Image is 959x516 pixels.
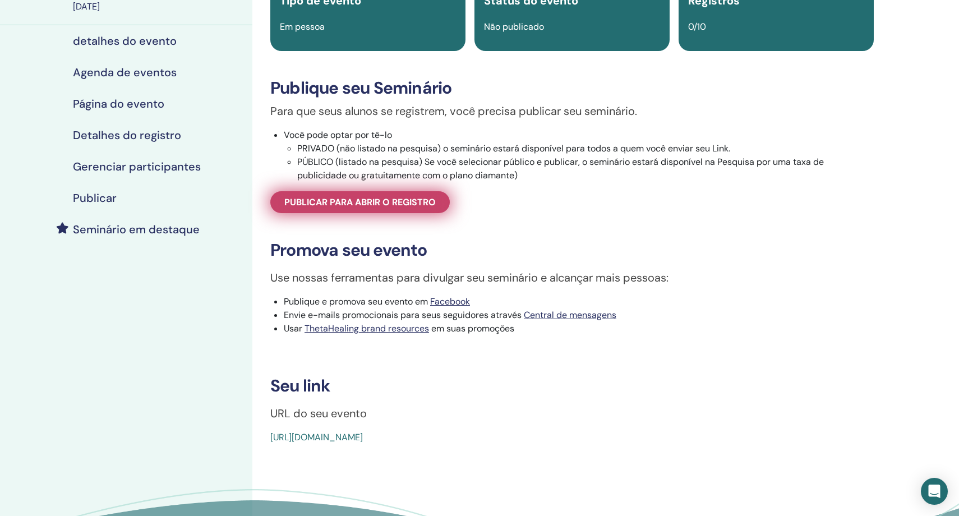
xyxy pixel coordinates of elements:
span: 0/10 [688,21,706,33]
a: Publicar para abrir o registro [270,191,450,213]
a: Facebook [430,296,470,307]
h4: Agenda de eventos [73,66,177,79]
a: [URL][DOMAIN_NAME] [270,431,363,443]
p: Para que seus alunos se registrem, você precisa publicar seu seminário. [270,103,874,119]
h3: Publique seu Seminário [270,78,874,98]
a: ThetaHealing brand resources [305,322,429,334]
li: Usar em suas promoções [284,322,874,335]
li: PRIVADO (não listado na pesquisa) o seminário estará disponível para todos a quem você enviar seu... [297,142,874,155]
span: Publicar para abrir o registro [284,196,436,208]
li: Envie e-mails promocionais para seus seguidores através [284,308,874,322]
div: Open Intercom Messenger [921,478,948,505]
span: Em pessoa [280,21,325,33]
li: Você pode optar por tê-lo [284,128,874,182]
h3: Seu link [270,376,874,396]
h4: Gerenciar participantes [73,160,201,173]
p: Use nossas ferramentas para divulgar seu seminário e alcançar mais pessoas: [270,269,874,286]
h4: Página do evento [73,97,164,110]
li: Publique e promova seu evento em [284,295,874,308]
p: URL do seu evento [270,405,874,422]
span: Não publicado [484,21,544,33]
h4: detalhes do evento [73,34,177,48]
h4: Detalhes do registro [73,128,181,142]
li: PÚBLICO (listado na pesquisa) Se você selecionar público e publicar, o seminário estará disponíve... [297,155,874,182]
h4: Publicar [73,191,117,205]
h4: Seminário em destaque [73,223,200,236]
a: Central de mensagens [524,309,616,321]
h3: Promova seu evento [270,240,874,260]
